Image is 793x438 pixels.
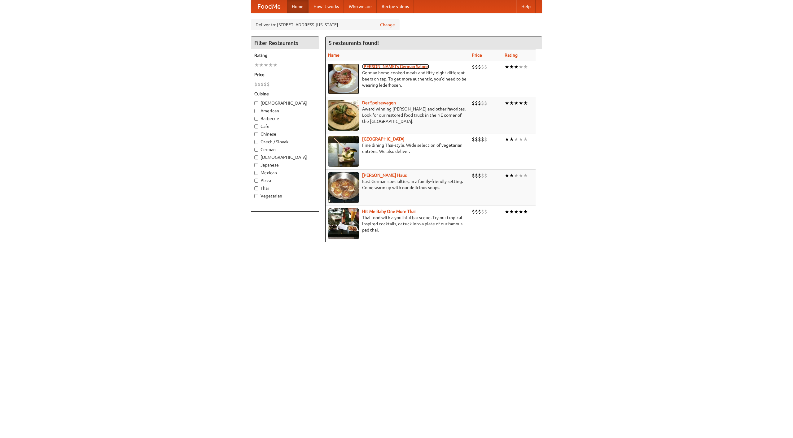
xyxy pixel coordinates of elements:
li: $ [484,63,487,70]
li: $ [478,63,481,70]
label: German [254,146,316,153]
li: $ [267,81,270,88]
label: Cafe [254,123,316,129]
li: ★ [254,62,259,68]
a: Help [516,0,536,13]
p: German home-cooked meals and fifty-eight different beers on tap. To get more authentic, you'd nee... [328,70,467,88]
img: esthers.jpg [328,63,359,94]
input: Vegetarian [254,194,258,198]
input: Mexican [254,171,258,175]
li: $ [472,63,475,70]
h5: Price [254,72,316,78]
p: East German specialties, in a family-friendly setting. Come warm up with our delicious soups. [328,178,467,191]
input: Czech / Slovak [254,140,258,144]
img: kohlhaus.jpg [328,172,359,203]
a: [PERSON_NAME] Haus [362,173,407,178]
li: ★ [514,63,519,70]
a: [PERSON_NAME]'s German Saloon [362,64,429,69]
h4: Filter Restaurants [251,37,319,49]
b: Hit Me Baby One More Thai [362,209,416,214]
li: $ [481,100,484,106]
input: Barbecue [254,117,258,121]
label: Czech / Slovak [254,139,316,145]
li: $ [264,81,267,88]
label: [DEMOGRAPHIC_DATA] [254,100,316,106]
li: $ [475,172,478,179]
li: ★ [514,100,519,106]
li: ★ [273,62,278,68]
b: Der Speisewagen [362,100,396,105]
li: ★ [509,136,514,143]
li: ★ [264,62,268,68]
a: Change [380,22,395,28]
li: ★ [514,136,519,143]
li: $ [478,136,481,143]
a: Who we are [344,0,377,13]
li: $ [484,136,487,143]
li: ★ [509,63,514,70]
h5: Rating [254,52,316,59]
label: Mexican [254,170,316,176]
p: Award-winning [PERSON_NAME] and other favorites. Look for our restored food truck in the NE corne... [328,106,467,124]
li: $ [484,100,487,106]
li: $ [472,136,475,143]
label: Thai [254,185,316,191]
li: ★ [523,172,528,179]
li: ★ [519,208,523,215]
ng-pluralize: 5 restaurants found! [329,40,379,46]
li: $ [481,63,484,70]
li: $ [261,81,264,88]
label: [DEMOGRAPHIC_DATA] [254,154,316,160]
li: ★ [509,208,514,215]
li: $ [475,136,478,143]
img: satay.jpg [328,136,359,167]
li: $ [475,63,478,70]
li: $ [478,100,481,106]
label: Pizza [254,177,316,184]
input: Cafe [254,124,258,128]
li: ★ [523,208,528,215]
input: American [254,109,258,113]
a: Recipe videos [377,0,414,13]
li: ★ [514,172,519,179]
li: $ [475,100,478,106]
li: ★ [519,100,523,106]
label: Japanese [254,162,316,168]
label: Vegetarian [254,193,316,199]
input: Japanese [254,163,258,167]
li: $ [472,208,475,215]
a: FoodMe [251,0,287,13]
input: German [254,148,258,152]
li: ★ [259,62,264,68]
label: American [254,108,316,114]
img: babythai.jpg [328,208,359,239]
li: ★ [519,172,523,179]
li: ★ [514,208,519,215]
a: Name [328,53,340,58]
li: ★ [523,63,528,70]
label: Chinese [254,131,316,137]
li: $ [472,172,475,179]
li: $ [478,172,481,179]
label: Barbecue [254,115,316,122]
input: Chinese [254,132,258,136]
li: $ [478,208,481,215]
li: ★ [509,100,514,106]
li: ★ [505,208,509,215]
li: $ [257,81,261,88]
input: Pizza [254,179,258,183]
li: ★ [505,63,509,70]
li: ★ [268,62,273,68]
a: [GEOGRAPHIC_DATA] [362,137,405,141]
li: $ [481,136,484,143]
li: $ [481,172,484,179]
p: Thai food with a youthful bar scene. Try our tropical inspired cocktails, or tuck into a plate of... [328,215,467,233]
li: $ [484,208,487,215]
li: ★ [505,136,509,143]
p: Fine dining Thai-style. Wide selection of vegetarian entrées. We also deliver. [328,142,467,154]
a: Home [287,0,309,13]
li: $ [481,208,484,215]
